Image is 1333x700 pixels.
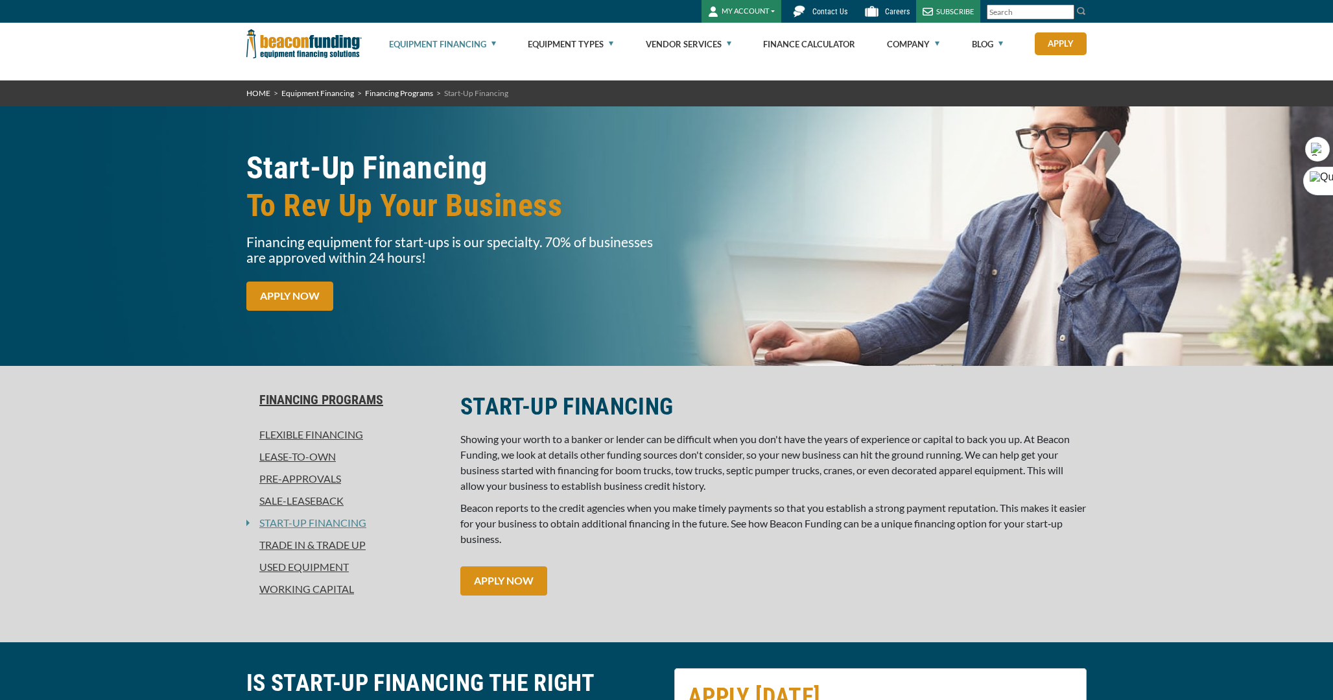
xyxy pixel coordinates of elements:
a: Start-Up Financing [250,515,366,531]
a: Company [887,23,939,65]
a: APPLY NOW [460,566,547,596]
a: Blog [972,23,1003,65]
a: Used Equipment [246,559,445,575]
a: APPLY NOW [246,282,333,311]
img: Beacon Funding Corporation logo [246,23,362,65]
span: Showing your worth to a banker or lender can be difficult when you don't have the years of experi... [460,433,1070,492]
span: Start-Up Financing [444,88,508,98]
a: Sale-Leaseback [246,493,445,509]
a: Vendor Services [646,23,731,65]
span: Beacon reports to the credit agencies when you make timely payments so that you establish a stron... [460,501,1086,545]
h1: Start-Up Financing [246,149,659,224]
a: Clear search text [1061,7,1071,18]
a: Financing Programs [365,88,433,98]
span: Contact Us [812,7,847,16]
a: Financing Programs [246,392,445,407]
span: Careers [885,7,910,16]
img: Search [1076,6,1087,16]
input: Search [987,5,1074,19]
a: Pre-approvals [246,471,445,487]
h2: START-UP FINANCING [460,392,1087,422]
a: Working Capital [246,581,445,597]
a: Trade In & Trade Up [246,537,445,553]
span: To Rev Up Your Business [246,187,659,224]
a: Lease-To-Own [246,449,445,465]
a: Apply [1035,32,1087,55]
a: HOME [246,88,270,98]
a: Flexible Financing [246,427,445,442]
p: Financing equipment for start-ups is our specialty. 70% of businesses are approved within 24 hours! [246,234,659,265]
a: Equipment Financing [389,23,496,65]
a: Equipment Types [528,23,613,65]
a: Finance Calculator [763,23,855,65]
a: Equipment Financing [281,88,354,98]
